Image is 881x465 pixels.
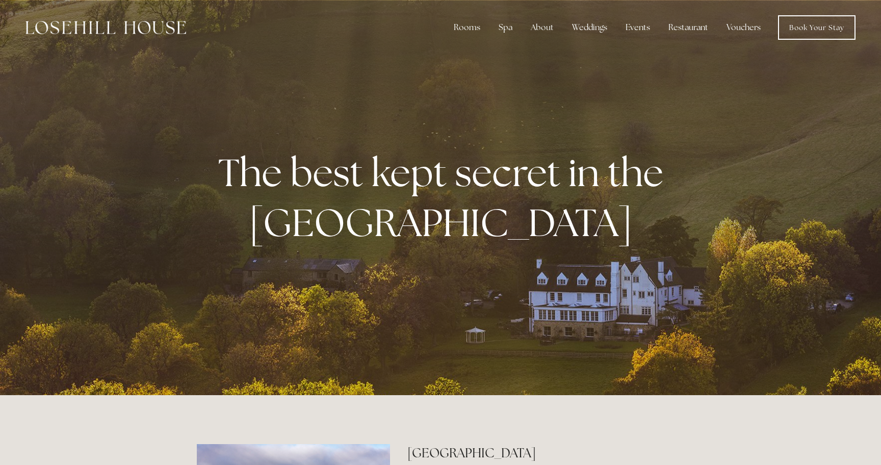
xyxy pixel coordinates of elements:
a: Book Your Stay [778,15,856,40]
div: Spa [490,17,521,38]
div: Rooms [446,17,488,38]
div: About [523,17,562,38]
strong: The best kept secret in the [GEOGRAPHIC_DATA] [218,147,671,247]
h2: [GEOGRAPHIC_DATA] [407,444,684,462]
div: Events [617,17,658,38]
img: Losehill House [25,21,186,34]
div: Weddings [564,17,615,38]
div: Restaurant [660,17,716,38]
a: Vouchers [718,17,769,38]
